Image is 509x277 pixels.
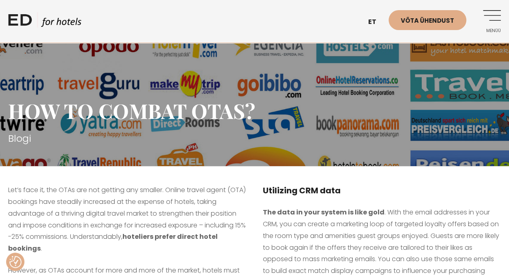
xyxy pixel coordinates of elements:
[8,232,218,253] strong: hoteliers prefer direct hotel bookings
[364,12,389,32] a: et
[478,10,501,32] a: Menüü
[263,184,501,197] h4: Utilizing CRM data
[389,10,466,30] a: Võta ühendust
[8,99,501,123] h1: HOW TO COMBAT OTAS?
[478,28,501,33] span: Menüü
[8,184,247,255] p: Let’s face it, the OTAs are not getting any smaller. Online travel agent (OTA) bookings have stea...
[9,256,22,268] img: Revisit consent button
[8,12,81,32] a: ED HOTELS
[263,208,384,217] strong: The data in your system is like gold
[8,131,501,146] h3: Blogi
[9,256,22,268] button: Nõusolekueelistused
